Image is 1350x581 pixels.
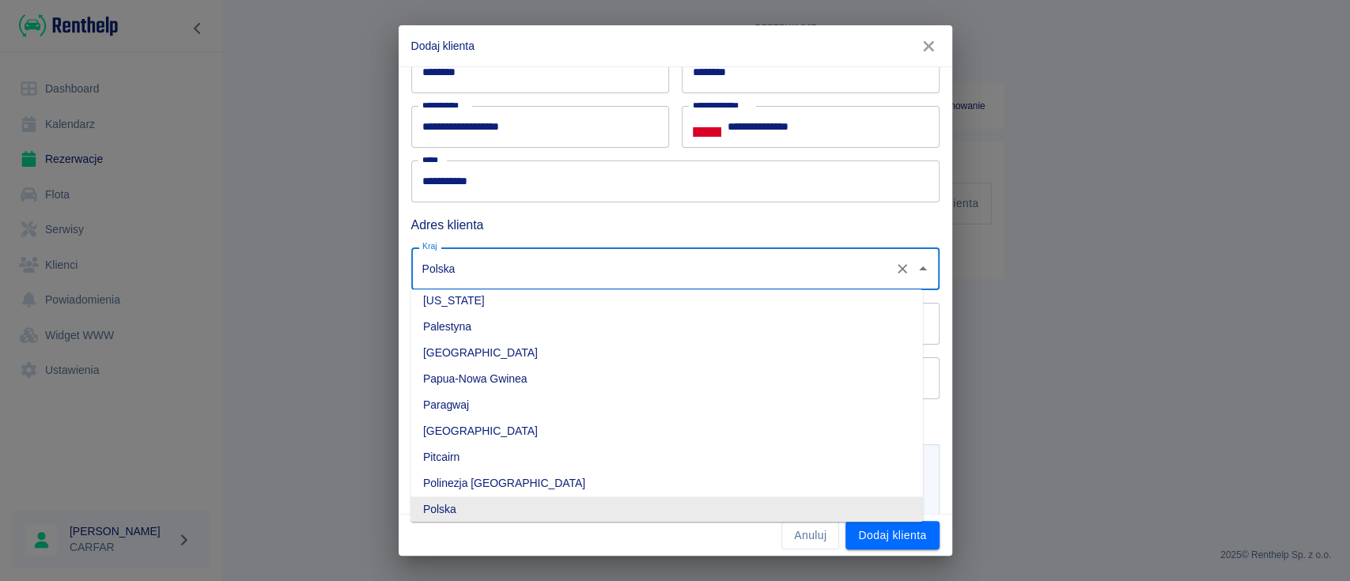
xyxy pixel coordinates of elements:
[410,314,923,340] li: Palestyna
[422,240,437,252] label: Kraj
[410,496,923,523] li: Polska
[912,258,934,280] button: Zamknij
[781,521,839,550] button: Anuluj
[410,288,923,314] li: [US_STATE]
[411,215,940,235] h6: Adres klienta
[399,25,952,66] h2: Dodaj klienta
[410,340,923,366] li: [GEOGRAPHIC_DATA]
[891,258,913,280] button: Wyczyść
[845,521,939,550] button: Dodaj klienta
[410,392,923,418] li: Paragwaj
[410,444,923,470] li: Pitcairn
[410,470,923,496] li: Polinezja [GEOGRAPHIC_DATA]
[410,418,923,444] li: [GEOGRAPHIC_DATA]
[693,115,721,139] button: Select country
[410,366,923,392] li: Papua-Nowa Gwinea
